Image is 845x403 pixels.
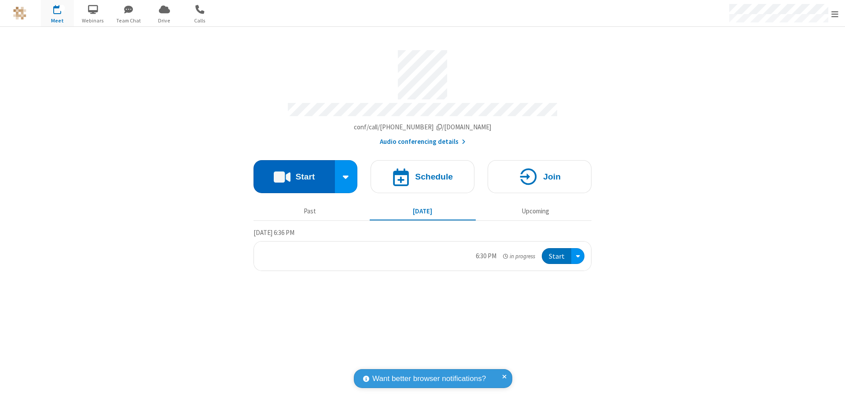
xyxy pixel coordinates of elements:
[77,17,110,25] span: Webinars
[488,160,591,193] button: Join
[112,17,145,25] span: Team Chat
[482,203,588,220] button: Upcoming
[253,227,591,271] section: Today's Meetings
[415,172,453,181] h4: Schedule
[13,7,26,20] img: QA Selenium DO NOT DELETE OR CHANGE
[380,137,466,147] button: Audio conferencing details
[354,122,492,132] button: Copy my meeting room linkCopy my meeting room link
[571,248,584,264] div: Open menu
[823,380,838,397] iframe: Chat
[335,160,358,193] div: Start conference options
[257,203,363,220] button: Past
[370,203,476,220] button: [DATE]
[253,228,294,237] span: [DATE] 6:36 PM
[253,44,591,147] section: Account details
[371,160,474,193] button: Schedule
[148,17,181,25] span: Drive
[503,252,535,260] em: in progress
[354,123,492,131] span: Copy my meeting room link
[372,373,486,385] span: Want better browser notifications?
[476,251,496,261] div: 6:30 PM
[542,248,571,264] button: Start
[184,17,217,25] span: Calls
[295,172,315,181] h4: Start
[543,172,561,181] h4: Join
[253,160,335,193] button: Start
[41,17,74,25] span: Meet
[59,5,65,11] div: 1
